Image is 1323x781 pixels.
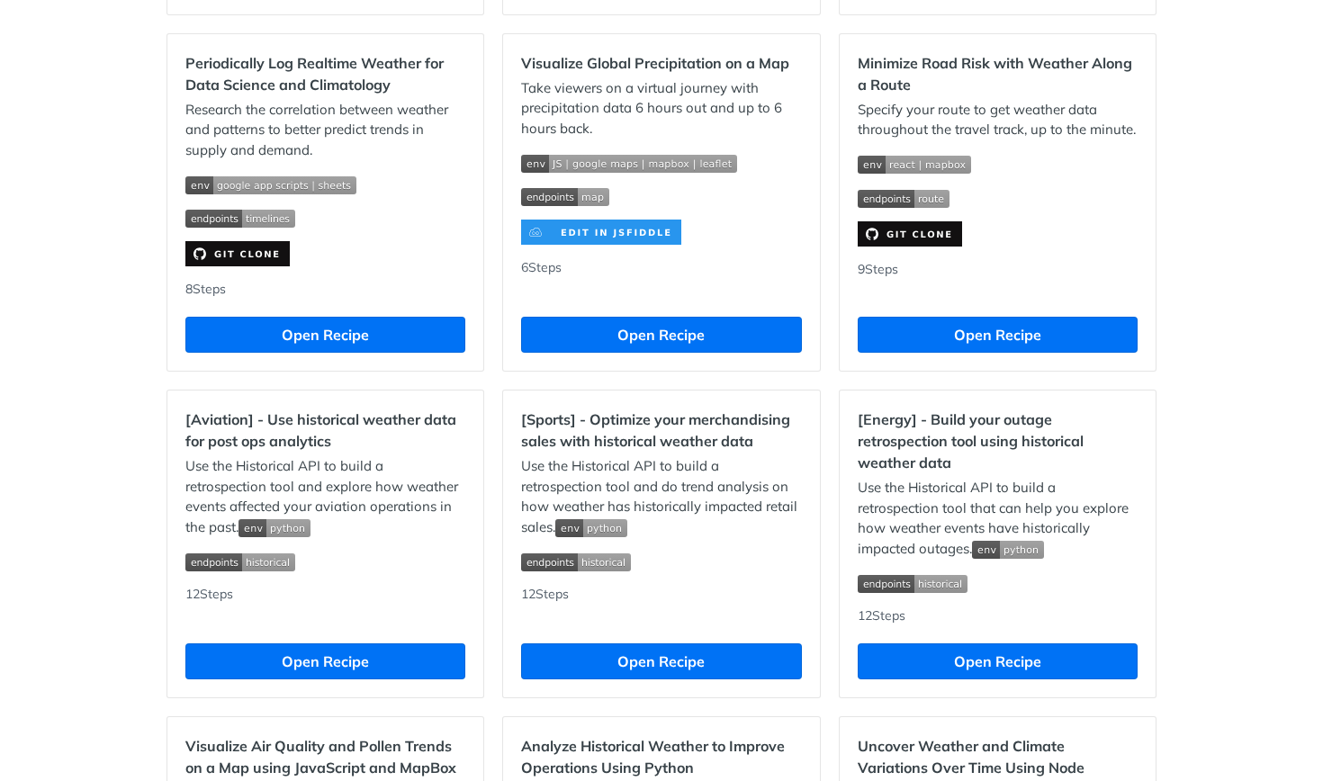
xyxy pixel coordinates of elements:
[185,643,465,679] button: Open Recipe
[521,553,631,571] img: endpoint
[185,551,465,571] span: Expand image
[185,241,290,266] img: clone
[185,585,465,625] div: 12 Steps
[858,190,949,208] img: endpoint
[521,186,801,207] span: Expand image
[185,408,465,452] h2: [Aviation] - Use historical weather data for post ops analytics
[238,518,310,535] span: Expand image
[858,572,1138,593] span: Expand image
[972,541,1044,559] img: env
[185,456,465,537] p: Use the Historical API to build a retrospection tool and explore how weather events affected your...
[555,519,627,537] img: env
[521,585,801,625] div: 12 Steps
[858,643,1138,679] button: Open Recipe
[858,408,1138,473] h2: [Energy] - Build your outage retrospection tool using historical weather data
[521,735,801,778] h2: Analyze Historical Weather to Improve Operations Using Python
[858,260,1138,300] div: 9 Steps
[521,152,801,173] span: Expand image
[185,100,465,161] p: Research the correlation between weather and patterns to better predict trends in supply and demand.
[972,540,1044,557] span: Expand image
[521,155,737,173] img: env
[185,735,465,778] h2: Visualize Air Quality and Pollen Trends on a Map using JavaScript and MapBox
[185,244,290,261] a: Expand image
[858,52,1138,95] h2: Minimize Road Risk with Weather Along a Route
[521,222,681,239] a: Expand image
[858,156,971,174] img: env
[521,258,801,299] div: 6 Steps
[185,317,465,353] button: Open Recipe
[185,280,465,299] div: 8 Steps
[858,154,1138,175] span: Expand image
[858,478,1138,559] p: Use the Historical API to build a retrospection tool that can help you explore how weather events...
[858,221,962,247] img: clone
[185,176,356,194] img: env
[521,78,801,139] p: Take viewers on a virtual journey with precipitation data 6 hours out and up to 6 hours back.
[185,553,295,571] img: endpoint
[185,52,465,95] h2: Periodically Log Realtime Weather for Data Science and Climatology
[521,643,801,679] button: Open Recipe
[185,174,465,194] span: Expand image
[858,224,962,241] a: Expand image
[858,100,1138,140] p: Specify your route to get weather data throughout the travel track, up to the minute.
[185,210,295,228] img: endpoint
[521,188,609,206] img: endpoint
[858,735,1138,778] h2: Uncover Weather and Climate Variations Over Time Using Node
[521,456,801,537] p: Use the Historical API to build a retrospection tool and do trend analysis on how weather has his...
[521,551,801,571] span: Expand image
[858,187,1138,208] span: Expand image
[238,519,310,537] img: env
[185,208,465,229] span: Expand image
[858,317,1138,353] button: Open Recipe
[521,52,801,74] h2: Visualize Global Precipitation on a Map
[858,575,967,593] img: endpoint
[521,408,801,452] h2: [Sports] - Optimize your merchandising sales with historical weather data
[858,606,1138,625] div: 12 Steps
[521,317,801,353] button: Open Recipe
[521,220,681,245] img: clone
[555,518,627,535] span: Expand image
